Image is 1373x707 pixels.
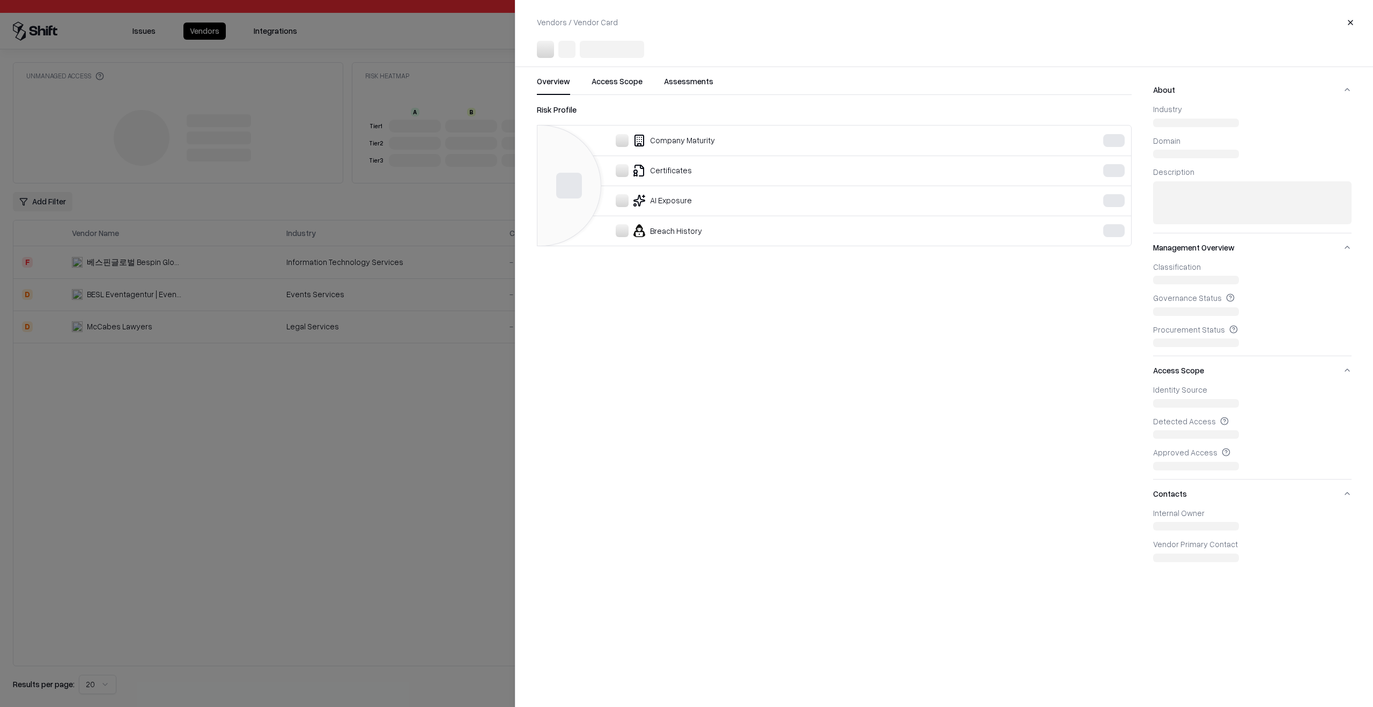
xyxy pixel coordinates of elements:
button: Access Scope [1153,356,1352,385]
div: Internal Owner [1153,508,1352,518]
div: Contacts [1153,508,1352,571]
div: Detected Access [1153,416,1352,426]
div: Breach History [546,224,1030,237]
div: Vendor Primary Contact [1153,539,1352,549]
div: Description [1153,167,1352,176]
div: Certificates [546,164,1030,177]
button: Management Overview [1153,233,1352,262]
div: AI Exposure [546,194,1030,207]
div: Identity Source [1153,385,1352,394]
div: Procurement Status [1153,325,1352,334]
button: Contacts [1153,480,1352,508]
div: Industry [1153,104,1352,114]
div: Company Maturity [546,134,1030,147]
button: Access Scope [592,76,643,95]
div: Governance Status [1153,293,1352,303]
p: Vendors / Vendor Card [537,17,618,28]
button: Assessments [664,76,713,95]
div: About [1153,104,1352,232]
div: Classification [1153,262,1352,271]
div: Approved Access [1153,447,1352,457]
div: Domain [1153,136,1352,145]
div: Access Scope [1153,385,1352,478]
div: Management Overview [1153,262,1352,356]
button: Overview [537,76,570,95]
button: About [1153,76,1352,104]
div: Risk Profile [537,104,1132,116]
